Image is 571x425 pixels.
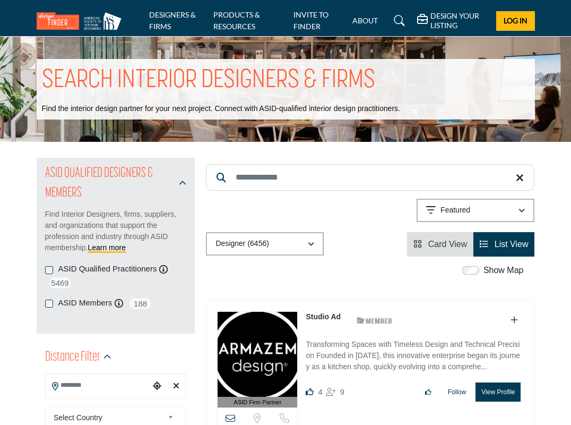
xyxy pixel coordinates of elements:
[234,398,282,407] span: ASID Firm Partner
[45,209,187,253] p: Find Interior Designers, firms, suppliers, and organizations that support the profession and indu...
[149,10,196,31] a: DESIGNERS & FIRMS
[42,104,400,114] p: Find the interior design partner for your next project. Connect with ASID-qualified interior desi...
[150,375,164,398] div: Choose your current location
[441,383,473,401] button: Follow
[428,240,468,249] span: Card View
[218,312,297,397] img: Studio Ad
[480,240,528,249] a: View List
[293,10,328,31] a: INVITE TO FINDER
[306,339,523,375] p: Transforming Spaces with Timeless Design and Technical Precision Founded in [DATE], this innovati...
[418,383,438,401] button: Like listing
[45,164,176,203] h2: ASID QUALIFIED DESIGNERS & MEMBERS
[306,388,314,396] i: Likes
[306,333,523,375] a: Transforming Spaces with Timeless Design and Technical Precision Founded in [DATE], this innovati...
[54,411,163,424] span: Select Country
[475,382,521,402] button: View Profile
[45,266,53,274] input: ASID Qualified Practitioners checkbox
[306,312,341,321] a: Studio Ad
[48,276,72,290] span: 5469
[306,311,341,322] p: Studio Ad
[206,164,534,191] input: Search Keyword
[440,205,470,216] p: Featured
[215,239,269,249] p: Designer (6456)
[45,348,100,367] h2: Distance Filter
[42,64,375,97] h1: SEARCH INTERIOR DESIGNERS & FIRMS
[37,12,127,30] img: Site Logo
[88,243,126,252] a: Learn more
[340,387,344,396] span: 9
[206,232,324,256] button: Designer (6456)
[46,375,150,396] input: Search Location
[318,387,322,396] span: 4
[496,11,534,31] button: Log In
[45,300,53,308] input: ASID Members checkbox
[417,199,534,222] button: Featured
[407,232,473,257] li: Card View
[218,312,297,408] a: ASID Firm Partner
[430,11,488,30] h5: DESIGN YOUR LISTING
[58,263,157,275] label: ASID Qualified Practitioners
[213,10,260,31] a: PRODUCTS & RESOURCES
[352,16,378,25] a: ABOUT
[169,375,184,398] div: Clear search location
[473,232,534,257] li: List View
[495,240,529,249] span: List View
[326,386,344,398] div: Followers
[58,297,113,309] label: ASID Members
[128,297,152,310] span: 188
[384,12,412,29] a: Search
[351,314,399,327] img: ASID Members Badge Icon
[504,16,527,25] span: Log In
[417,11,488,30] div: DESIGN YOUR LISTING
[413,240,467,249] a: View Card
[483,264,524,277] label: Show Map
[511,316,518,325] a: Add To List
